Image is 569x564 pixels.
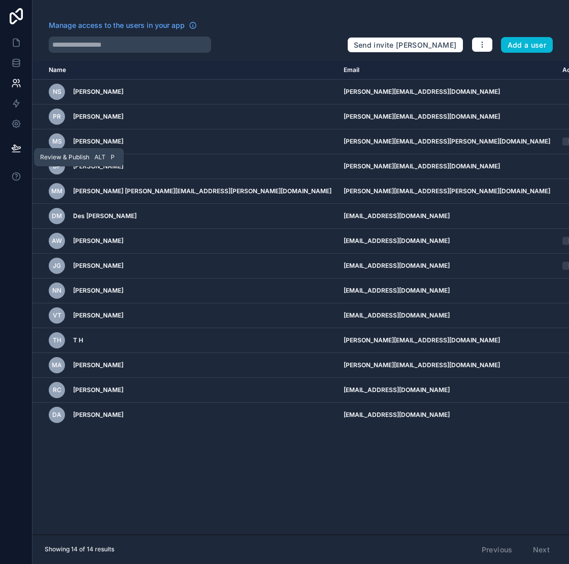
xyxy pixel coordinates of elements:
[73,386,123,394] span: [PERSON_NAME]
[338,154,556,179] td: [PERSON_NAME][EMAIL_ADDRESS][DOMAIN_NAME]
[49,20,197,30] a: Manage access to the users in your app
[73,336,83,344] span: T H
[52,361,62,369] span: MA
[73,262,123,270] span: [PERSON_NAME]
[73,162,123,170] span: [PERSON_NAME]
[45,545,114,553] span: Showing 14 of 14 results
[338,229,556,254] td: [EMAIL_ADDRESS][DOMAIN_NAME]
[94,153,106,161] span: Alt
[73,187,331,195] span: [PERSON_NAME] [PERSON_NAME][EMAIL_ADDRESS][PERSON_NAME][DOMAIN_NAME]
[338,254,556,278] td: [EMAIL_ADDRESS][DOMAIN_NAME]
[51,187,62,195] span: Mm
[52,137,62,146] span: MS
[53,336,61,344] span: TH
[52,212,62,220] span: DM
[53,88,61,96] span: NS
[40,153,89,161] span: Review & Publish
[338,204,556,229] td: [EMAIL_ADDRESS][DOMAIN_NAME]
[52,287,61,295] span: NN
[52,237,62,245] span: AW
[109,153,117,161] span: P
[73,287,123,295] span: [PERSON_NAME]
[338,303,556,328] td: [EMAIL_ADDRESS][DOMAIN_NAME]
[338,328,556,353] td: [PERSON_NAME][EMAIL_ADDRESS][DOMAIN_NAME]
[53,386,61,394] span: RC
[52,411,61,419] span: DA
[338,378,556,403] td: [EMAIL_ADDRESS][DOMAIN_NAME]
[53,162,61,170] span: BP
[73,361,123,369] span: [PERSON_NAME]
[53,311,61,320] span: VT
[73,237,123,245] span: [PERSON_NAME]
[338,129,556,154] td: [PERSON_NAME][EMAIL_ADDRESS][PERSON_NAME][DOMAIN_NAME]
[338,104,556,129] td: [PERSON_NAME][EMAIL_ADDRESS][DOMAIN_NAME]
[53,262,61,270] span: JG
[73,411,123,419] span: [PERSON_NAME]
[53,113,61,121] span: PR
[338,353,556,378] td: [PERSON_NAME][EMAIL_ADDRESS][DOMAIN_NAME]
[32,61,569,535] div: scrollable content
[338,80,556,104] td: [PERSON_NAME][EMAIL_ADDRESS][DOMAIN_NAME]
[338,278,556,303] td: [EMAIL_ADDRESS][DOMAIN_NAME]
[347,37,463,53] button: Send invite [PERSON_NAME]
[49,20,185,30] span: Manage access to the users in your app
[32,61,338,80] th: Name
[338,179,556,204] td: [PERSON_NAME][EMAIL_ADDRESS][PERSON_NAME][DOMAIN_NAME]
[338,403,556,428] td: [EMAIL_ADDRESS][DOMAIN_NAME]
[73,88,123,96] span: [PERSON_NAME]
[73,212,137,220] span: Des [PERSON_NAME]
[73,137,123,146] span: [PERSON_NAME]
[73,311,123,320] span: [PERSON_NAME]
[73,113,123,121] span: [PERSON_NAME]
[501,37,553,53] button: Add a user
[338,61,556,80] th: Email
